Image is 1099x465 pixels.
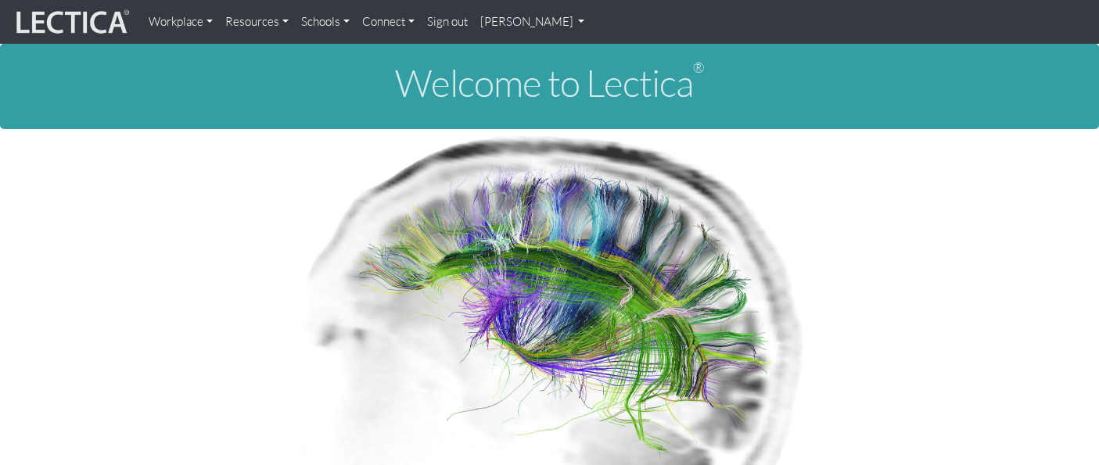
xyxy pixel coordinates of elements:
[474,6,591,38] a: [PERSON_NAME]
[693,59,704,76] sup: ®
[13,63,1086,104] h1: Welcome to Lectica
[142,6,219,38] a: Workplace
[295,6,356,38] a: Schools
[13,7,130,37] img: lecticalive
[421,6,474,38] a: Sign out
[219,6,295,38] a: Resources
[356,6,421,38] a: Connect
